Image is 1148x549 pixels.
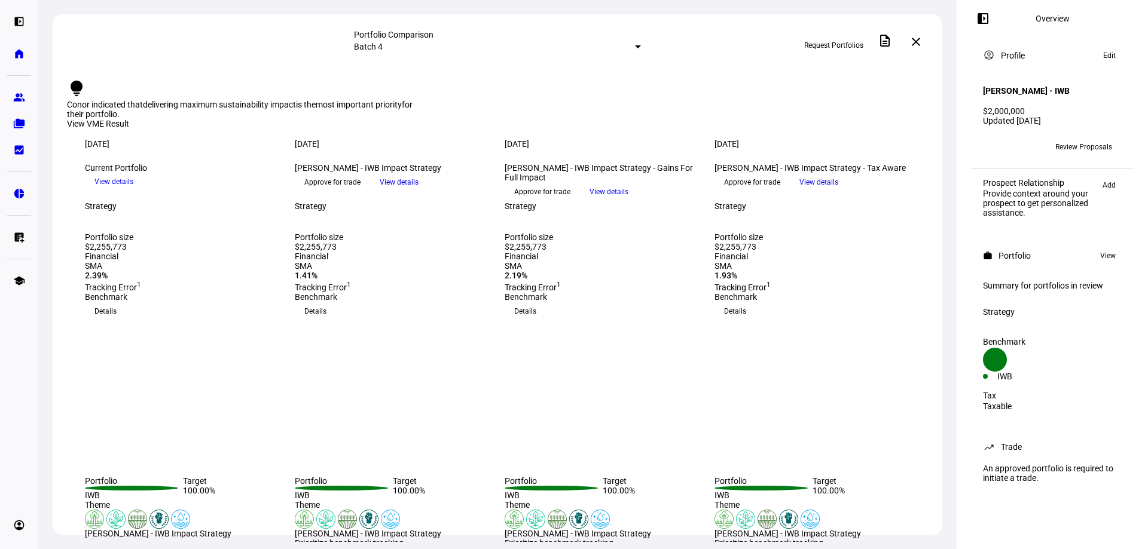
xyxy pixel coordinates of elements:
[128,510,147,529] img: sustainableAgriculture.colored.svg
[295,302,336,321] button: Details
[569,510,588,529] img: racialJustice.colored.svg
[1097,48,1122,63] button: Edit
[715,242,763,252] div: $2,255,773
[505,476,603,486] div: Portfolio
[13,16,25,27] eth-mat-symbol: left_panel_open
[715,490,813,500] div: IWB
[1001,51,1025,60] div: Profile
[85,173,143,191] button: View details
[370,173,428,191] button: View details
[505,163,700,182] div: [PERSON_NAME] - IWB Impact Strategy - Gains For Full Impact
[715,538,910,548] div: Prioritize benchmark tracking
[976,11,990,26] mat-icon: left_panel_open
[13,91,25,103] eth-mat-symbol: group
[603,476,701,486] div: Target
[183,476,281,486] div: Target
[983,441,995,453] mat-icon: trending_up
[94,173,133,191] span: View details
[393,476,491,486] div: Target
[505,139,700,149] div: [DATE]
[354,30,641,39] div: Portfolio Comparison
[13,188,25,200] eth-mat-symbol: pie_chart
[85,252,280,261] div: Financial
[67,100,414,119] div: Conor indicated that is the for their portfolio.
[1036,14,1070,23] div: Overview
[715,292,910,302] div: Benchmark
[85,242,133,252] div: $2,255,773
[85,201,133,211] div: Strategy
[724,173,780,192] span: Approve for trade
[795,36,873,55] button: Request Portfolios
[359,510,378,529] img: racialJustice.colored.svg
[983,116,1122,125] div: Updated [DATE]
[85,176,143,186] a: View details
[724,302,746,321] span: Details
[557,280,561,289] sup: 1
[983,106,1122,116] div: $2,000,000
[804,36,863,55] span: Request Portfolios
[7,112,31,136] a: folder_copy
[548,510,567,529] img: sustainableAgriculture.colored.svg
[715,139,910,149] div: [DATE]
[295,529,490,538] div: [PERSON_NAME] - IWB Impact Strategy
[767,280,771,289] sup: 1
[85,490,183,500] div: IWB
[370,177,428,186] a: View details
[85,232,133,242] div: Portfolio size
[813,486,911,500] div: 100.00%
[85,139,280,149] div: [DATE]
[7,182,31,206] a: pie_chart
[715,283,771,292] span: Tracking Error
[988,143,997,151] span: JC
[505,271,700,280] div: 2.19%
[13,231,25,243] eth-mat-symbol: list_alt_add
[983,251,993,260] mat-icon: work
[801,510,820,529] img: cleanWater.colored.svg
[715,500,910,510] div: Theme
[85,302,126,321] button: Details
[13,144,25,156] eth-mat-symbol: bid_landscape
[295,252,490,261] div: Financial
[505,201,553,211] div: Strategy
[295,283,351,292] span: Tracking Error
[295,500,490,510] div: Theme
[505,292,700,302] div: Benchmark
[13,275,25,287] eth-mat-symbol: school
[149,510,169,529] img: racialJustice.colored.svg
[354,42,383,51] mat-select-trigger: Batch 4
[580,183,638,201] button: View details
[85,500,280,510] div: Theme
[295,292,490,302] div: Benchmark
[295,173,370,192] button: Approve for trade
[983,391,1122,400] div: Tax
[505,242,553,252] div: $2,255,773
[514,302,536,321] span: Details
[505,302,546,321] button: Details
[67,79,86,98] mat-icon: lightbulb
[526,510,545,529] img: climateChange.colored.svg
[715,252,910,261] div: Financial
[1100,249,1116,263] span: View
[316,510,335,529] img: climateChange.colored.svg
[983,189,1097,217] div: Provide context around your prospect to get personalized assistance.
[381,510,400,529] img: cleanWater.colored.svg
[983,401,1122,411] div: Taxable
[715,201,763,211] div: Strategy
[347,280,351,289] sup: 1
[85,261,280,271] div: SMA
[85,476,183,486] div: Portfolio
[106,510,126,529] img: climateChange.colored.svg
[715,302,756,321] button: Details
[183,486,281,500] div: 100.00%
[1097,178,1122,192] button: Add
[316,100,402,109] span: most important priority
[999,251,1031,260] div: Portfolio
[7,138,31,162] a: bid_landscape
[1103,178,1116,192] span: Add
[85,163,280,173] div: Current Portfolio
[505,500,700,510] div: Theme
[715,232,763,242] div: Portfolio size
[715,261,910,271] div: SMA
[736,510,755,529] img: climateChange.colored.svg
[13,519,25,531] eth-mat-symbol: account_circle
